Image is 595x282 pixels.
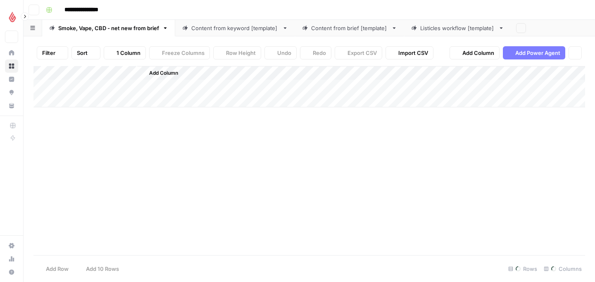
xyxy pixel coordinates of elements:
[191,24,279,32] div: Content from keyword [template]
[386,46,433,59] button: Import CSV
[5,7,18,27] button: Workspace: Lightspeed
[42,20,175,36] a: Smoke, Vape, CBD - net new from brief
[300,46,331,59] button: Redo
[313,49,326,57] span: Redo
[74,262,124,275] button: Add 10 Rows
[505,262,540,275] div: Rows
[264,46,297,59] button: Undo
[226,49,256,57] span: Row Height
[462,49,494,57] span: Add Column
[295,20,404,36] a: Content from brief [template]
[5,265,18,279] button: Help + Support
[5,252,18,265] a: Usage
[42,49,55,57] span: Filter
[5,239,18,252] a: Settings
[162,49,205,57] span: Freeze Columns
[5,99,18,112] a: Your Data
[5,46,18,59] a: Home
[503,46,565,59] button: Add Power Agent
[5,59,18,73] a: Browse
[5,86,18,99] a: Opportunities
[37,46,68,59] button: Filter
[213,46,261,59] button: Row Height
[104,46,146,59] button: 1 Column
[149,46,210,59] button: Freeze Columns
[5,9,20,24] img: Lightspeed Logo
[540,262,585,275] div: Columns
[515,49,560,57] span: Add Power Agent
[420,24,495,32] div: Listicles workflow [template]
[450,46,500,59] button: Add Column
[398,49,428,57] span: Import CSV
[335,46,382,59] button: Export CSV
[311,24,388,32] div: Content from brief [template]
[175,20,295,36] a: Content from keyword [template]
[117,49,140,57] span: 1 Column
[277,49,291,57] span: Undo
[86,265,119,273] span: Add 10 Rows
[347,49,377,57] span: Export CSV
[149,69,178,77] span: Add Column
[71,46,100,59] button: Sort
[77,49,88,57] span: Sort
[404,20,511,36] a: Listicles workflow [template]
[46,265,69,273] span: Add Row
[33,262,74,275] button: Add Row
[138,68,181,78] button: Add Column
[58,24,159,32] div: Smoke, Vape, CBD - net new from brief
[5,73,18,86] a: Insights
